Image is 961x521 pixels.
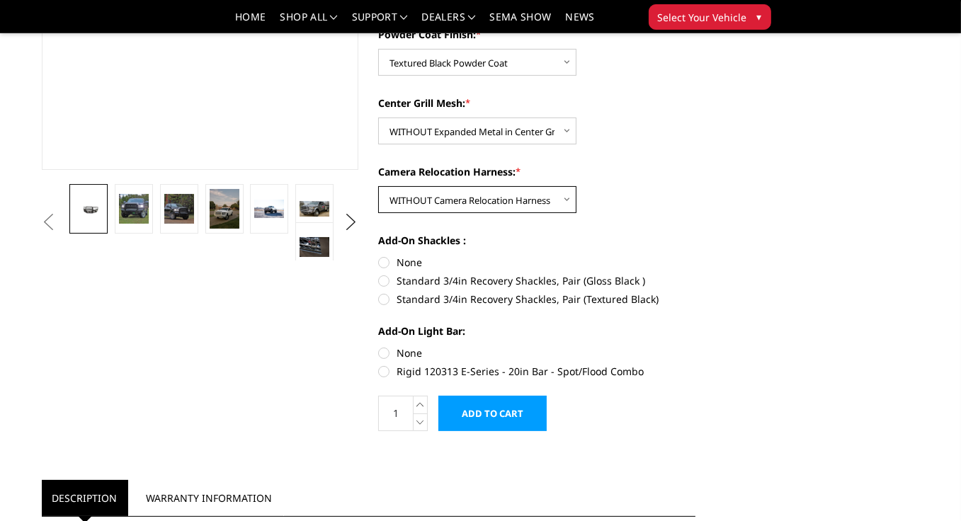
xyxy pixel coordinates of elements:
a: Dealers [422,12,476,33]
span: Select Your Vehicle [658,10,747,25]
label: Add-On Shackles : [378,233,695,248]
label: Powder Coat Finish: [378,27,695,42]
button: Select Your Vehicle [649,4,771,30]
label: Center Grill Mesh: [378,96,695,110]
iframe: Chat Widget [890,453,961,521]
label: Add-On Light Bar: [378,324,695,338]
img: 2019-2025 Ram 2500-3500 - FT Series - Extreme Front Bumper [300,201,329,217]
button: Next [341,212,362,233]
span: ▾ [757,9,762,24]
button: Previous [38,212,59,233]
label: Standard 3/4in Recovery Shackles, Pair (Gloss Black ) [378,273,695,288]
a: SEMA Show [489,12,551,33]
label: Rigid 120313 E-Series - 20in Bar - Spot/Flood Combo [378,364,695,379]
img: 2019-2025 Ram 2500-3500 - FT Series - Extreme Front Bumper [210,189,239,229]
a: shop all [280,12,338,33]
a: Description [42,480,128,516]
img: 2019-2025 Ram 2500-3500 - FT Series - Extreme Front Bumper [300,237,329,257]
img: 2019-2025 Ram 2500-3500 - FT Series - Extreme Front Bumper [74,202,103,216]
a: News [565,12,594,33]
input: Add to Cart [438,396,547,431]
label: None [378,255,695,270]
img: 2019-2025 Ram 2500-3500 - FT Series - Extreme Front Bumper [119,194,149,224]
img: 2019-2025 Ram 2500-3500 - FT Series - Extreme Front Bumper [164,194,194,224]
a: Home [235,12,266,33]
a: Warranty Information [136,480,283,516]
img: 2019-2025 Ram 2500-3500 - FT Series - Extreme Front Bumper [254,200,284,219]
label: None [378,345,695,360]
a: Support [352,12,408,33]
label: Camera Relocation Harness: [378,164,695,179]
label: Standard 3/4in Recovery Shackles, Pair (Textured Black) [378,292,695,307]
